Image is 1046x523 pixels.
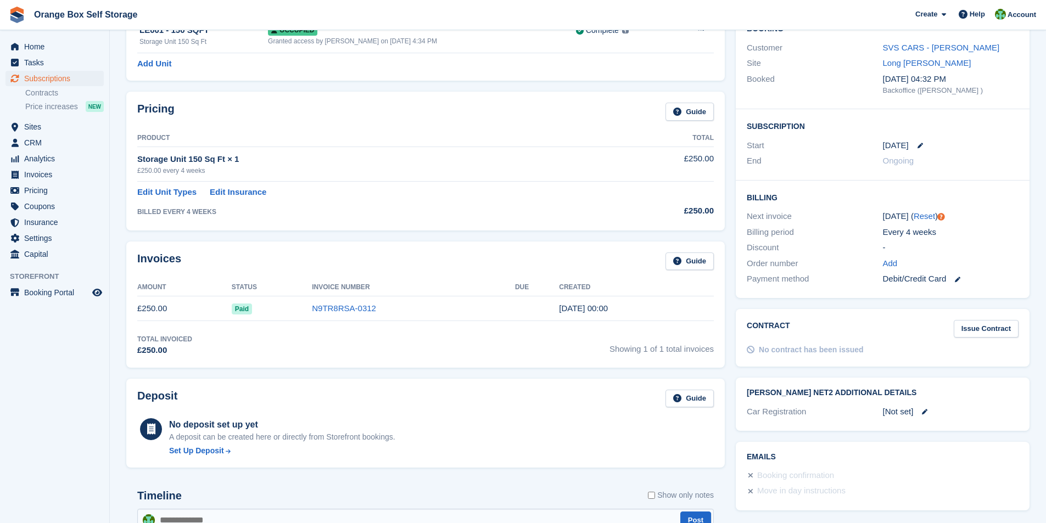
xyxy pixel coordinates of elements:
[747,192,1019,203] h2: Billing
[24,215,90,230] span: Insurance
[210,186,266,199] a: Edit Insurance
[5,55,104,70] a: menu
[9,7,25,23] img: stora-icon-8386f47178a22dfd0bd8f6a31ec36ba5ce8667c1dd55bd0f319d3a0aa187defe.svg
[137,296,232,321] td: £250.00
[169,418,395,431] div: No deposit set up yet
[169,445,224,457] div: Set Up Deposit
[24,246,90,262] span: Capital
[954,320,1019,338] a: Issue Contract
[747,42,882,54] div: Customer
[665,103,714,121] a: Guide
[24,71,90,86] span: Subscriptions
[665,390,714,408] a: Guide
[5,215,104,230] a: menu
[747,389,1019,397] h2: [PERSON_NAME] Net2 Additional Details
[648,490,714,501] label: Show only notes
[747,241,882,254] div: Discount
[24,119,90,134] span: Sites
[5,246,104,262] a: menu
[169,431,395,443] p: A deposit can be created here or directly from Storefront bookings.
[747,273,882,285] div: Payment method
[5,167,104,182] a: menu
[24,167,90,182] span: Invoices
[5,71,104,86] a: menu
[606,130,714,147] th: Total
[747,57,882,70] div: Site
[232,303,252,314] span: Paid
[5,119,104,134] a: menu
[515,279,559,296] th: Due
[24,285,90,300] span: Booking Portal
[883,139,909,152] time: 2025-08-31 23:00:00 UTC
[914,211,935,221] a: Reset
[747,120,1019,131] h2: Subscription
[24,55,90,70] span: Tasks
[24,183,90,198] span: Pricing
[24,151,90,166] span: Analytics
[268,36,576,46] div: Granted access by [PERSON_NAME] on [DATE] 4:34 PM
[312,279,515,296] th: Invoice Number
[24,39,90,54] span: Home
[137,490,182,502] h2: Timeline
[747,210,882,223] div: Next invoice
[609,334,714,357] span: Showing 1 of 1 total invoices
[936,212,946,222] div: Tooltip anchor
[137,130,606,147] th: Product
[747,257,882,270] div: Order number
[5,135,104,150] a: menu
[139,24,268,37] div: LE001 - 150 SQFT
[747,226,882,239] div: Billing period
[606,205,714,217] div: £250.00
[137,166,606,176] div: £250.00 every 4 weeks
[747,155,882,167] div: End
[232,279,312,296] th: Status
[995,9,1006,20] img: Binder Bhardwaj
[622,27,629,33] img: icon-info-grey-7440780725fd019a000dd9b08b2336e03edf1995a4989e88bcd33f0948082b44.svg
[759,344,864,356] div: No contract has been issued
[25,88,104,98] a: Contracts
[137,390,177,408] h2: Deposit
[137,334,192,344] div: Total Invoiced
[747,73,882,96] div: Booked
[747,406,882,418] div: Car Registration
[5,199,104,214] a: menu
[757,469,834,482] div: Booking confirmation
[86,101,104,112] div: NEW
[5,230,104,246] a: menu
[137,103,175,121] h2: Pricing
[883,85,1019,96] div: Backoffice ([PERSON_NAME] )
[665,252,714,271] a: Guide
[5,151,104,166] a: menu
[10,271,109,282] span: Storefront
[137,207,606,217] div: BILLED EVERY 4 WEEKS
[747,320,790,338] h2: Contract
[25,100,104,113] a: Price increases NEW
[757,485,846,498] div: Move in day instructions
[883,241,1019,254] div: -
[606,147,714,181] td: £250.00
[747,139,882,152] div: Start
[883,73,1019,86] div: [DATE] 04:32 PM
[137,186,197,199] a: Edit Unit Types
[91,286,104,299] a: Preview store
[883,156,914,165] span: Ongoing
[1008,9,1036,20] span: Account
[915,9,937,20] span: Create
[883,273,1019,285] div: Debit/Credit Card
[25,102,78,112] span: Price increases
[5,285,104,300] a: menu
[970,9,985,20] span: Help
[30,5,142,24] a: Orange Box Self Storage
[137,344,192,357] div: £250.00
[5,183,104,198] a: menu
[312,303,376,313] a: N9TR8RSA-0312
[169,445,395,457] a: Set Up Deposit
[559,303,608,313] time: 2025-08-31 23:00:35 UTC
[139,37,268,47] div: Storage Unit 150 Sq Ft
[883,58,971,68] a: Long [PERSON_NAME]
[883,226,1019,239] div: Every 4 weeks
[137,252,181,271] h2: Invoices
[883,406,1019,418] div: [Not set]
[559,279,714,296] th: Created
[24,230,90,246] span: Settings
